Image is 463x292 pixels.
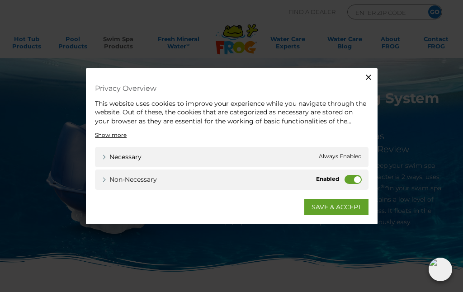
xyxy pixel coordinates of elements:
h4: Privacy Overview [95,81,369,94]
img: openIcon [429,258,452,281]
a: Show more [95,131,127,139]
a: Necessary [102,152,142,162]
a: Non-necessary [102,175,157,184]
div: This website uses cookies to improve your experience while you navigate through the website. Out ... [95,99,369,126]
span: Always Enabled [319,152,362,162]
a: SAVE & ACCEPT [304,199,369,215]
